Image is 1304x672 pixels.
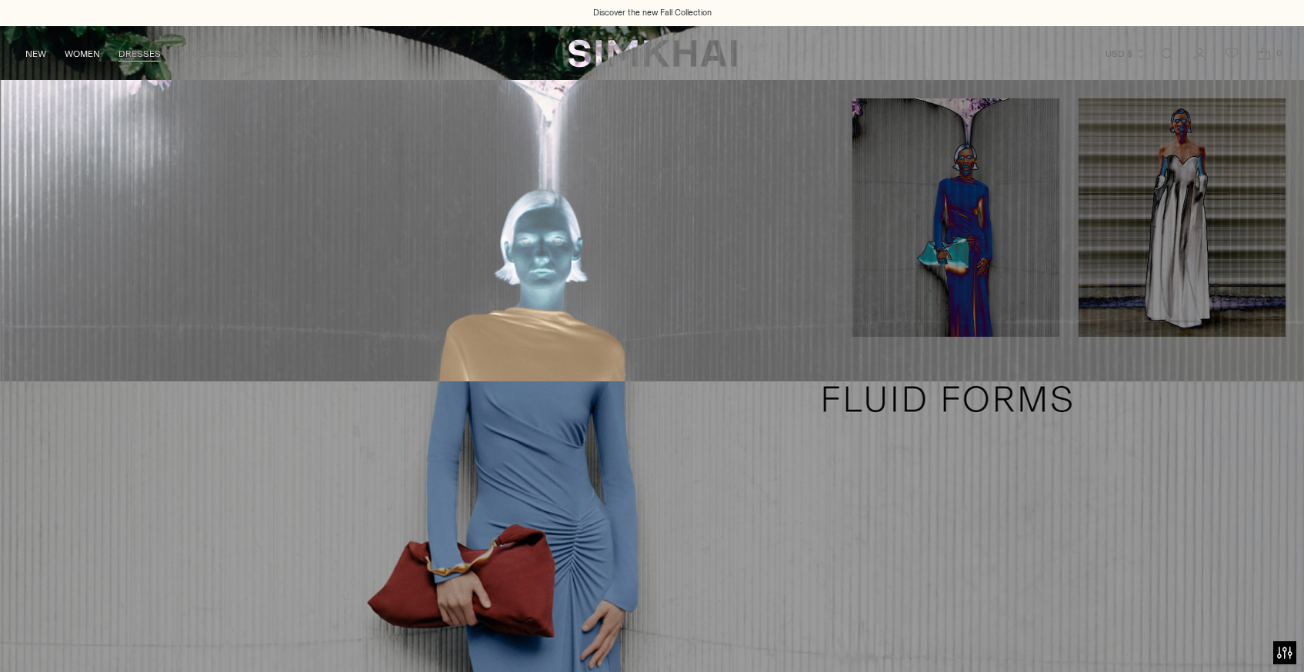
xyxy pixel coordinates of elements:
a: DRESSES [118,37,161,71]
span: 0 [1272,46,1286,60]
a: EXPLORE [301,37,341,71]
a: NEW [25,37,46,71]
a: ACCESSORIES [179,37,244,71]
button: USD $ [1106,37,1146,71]
a: Go to the account page [1184,38,1215,69]
a: Open cart modal [1249,38,1279,69]
a: Discover the new Fall Collection [593,7,712,19]
a: Wishlist [1216,38,1247,69]
a: SIMKHAI [568,38,737,68]
a: MEN [262,37,282,71]
a: Open search modal [1152,38,1182,69]
a: WOMEN [65,37,100,71]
